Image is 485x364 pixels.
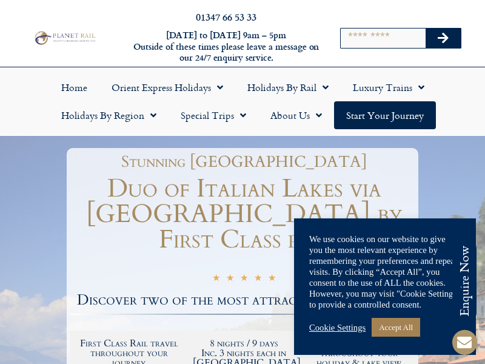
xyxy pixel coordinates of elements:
[235,73,341,101] a: Holidays by Rail
[426,29,461,48] button: Search
[196,10,256,24] a: 01347 66 53 33
[32,30,97,45] img: Planet Rail Train Holidays Logo
[372,318,420,337] a: Accept All
[212,274,220,285] i: ★
[49,101,169,129] a: Holidays by Region
[226,274,234,285] i: ★
[99,73,235,101] a: Orient Express Holidays
[341,73,436,101] a: Luxury Trains
[212,272,276,285] div: 5/5
[240,274,248,285] i: ★
[258,101,334,129] a: About Us
[70,293,418,308] h2: Discover two of the most attractive Italian Lakes
[309,322,366,333] a: Cookie Settings
[254,274,262,285] i: ★
[268,274,276,285] i: ★
[334,101,436,129] a: Start your Journey
[76,154,412,170] h1: Stunning [GEOGRAPHIC_DATA]
[309,234,461,310] div: We use cookies on our website to give you the most relevant experience by remembering your prefer...
[169,101,258,129] a: Special Trips
[6,73,479,129] nav: Menu
[132,30,320,64] h6: [DATE] to [DATE] 9am – 5pm Outside of these times please leave a message on our 24/7 enquiry serv...
[49,73,99,101] a: Home
[70,176,418,252] h1: Duo of Italian Lakes via [GEOGRAPHIC_DATA] by First Class rail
